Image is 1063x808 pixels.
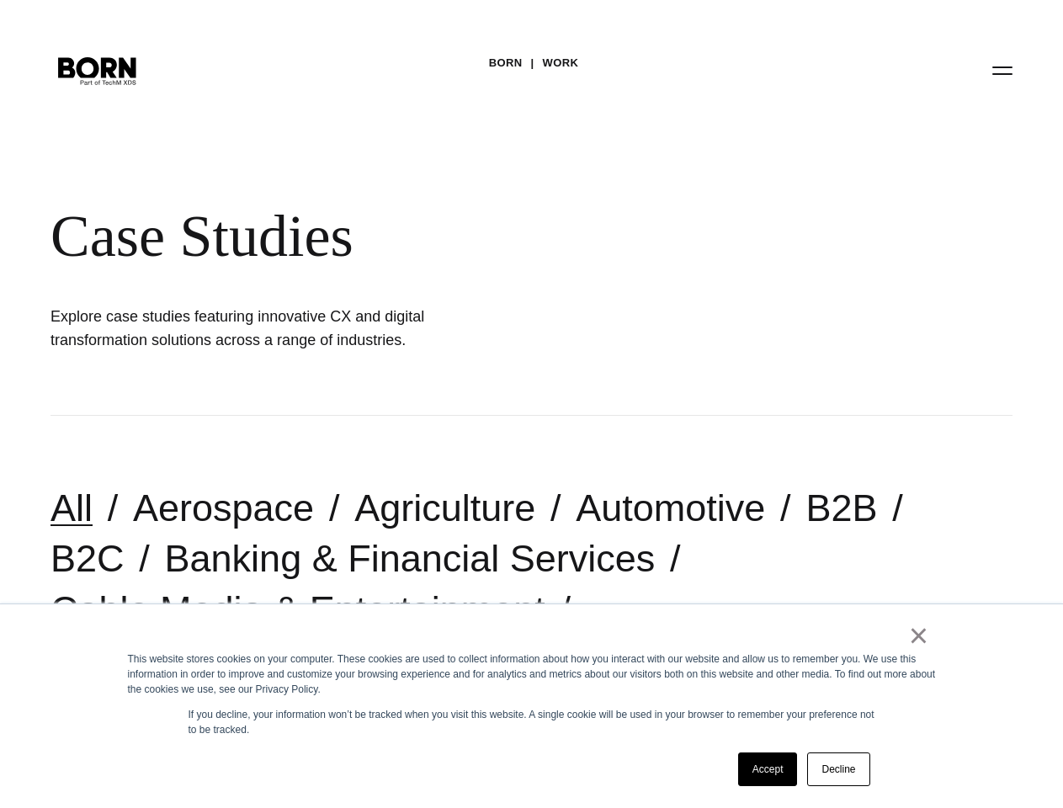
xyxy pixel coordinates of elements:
h1: Explore case studies featuring innovative CX and digital transformation solutions across a range ... [50,305,480,352]
div: This website stores cookies on your computer. These cookies are used to collect information about... [128,651,936,697]
a: Aerospace [133,486,314,529]
a: Decline [807,752,869,786]
a: × [909,628,929,643]
a: Automotive [576,486,765,529]
a: Agriculture [354,486,535,529]
div: Case Studies [50,202,757,271]
p: If you decline, your information won’t be tracked when you visit this website. A single cookie wi... [189,707,875,737]
a: BORN [489,50,523,76]
a: B2C [50,537,125,580]
a: Work [543,50,579,76]
a: Banking & Financial Services [165,537,656,580]
a: All [50,486,93,529]
button: Open [982,52,1023,88]
a: Accept [738,752,798,786]
a: B2B [805,486,877,529]
a: Cable Media & Entertainment [50,588,545,631]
